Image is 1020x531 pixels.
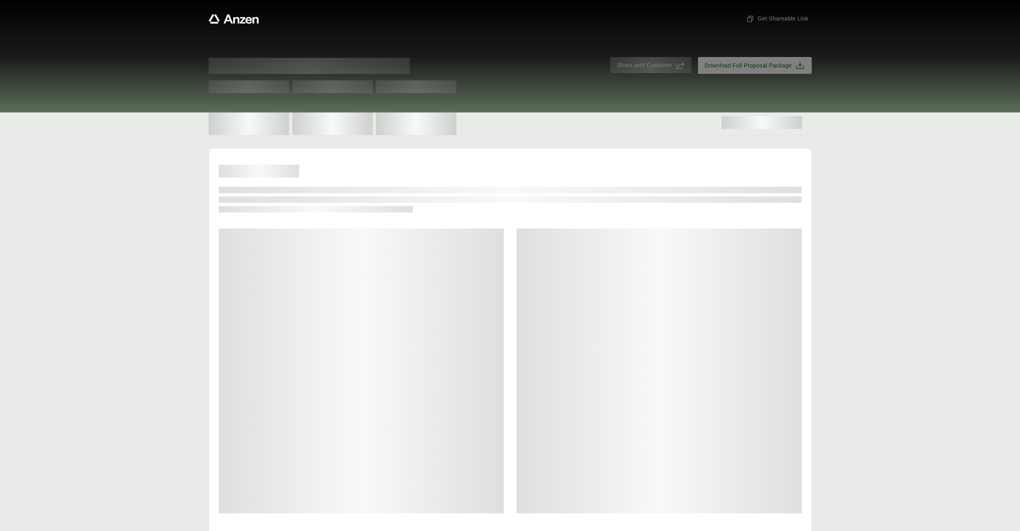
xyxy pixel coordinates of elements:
[617,61,672,69] span: Share with Customer
[209,80,289,93] span: Test
[743,11,811,26] button: Get Shareable Link
[292,80,373,93] span: Test
[376,80,456,93] span: Test
[209,14,259,24] a: Anzen website
[746,14,808,23] span: Get Shareable Link
[209,58,410,74] span: Proposal for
